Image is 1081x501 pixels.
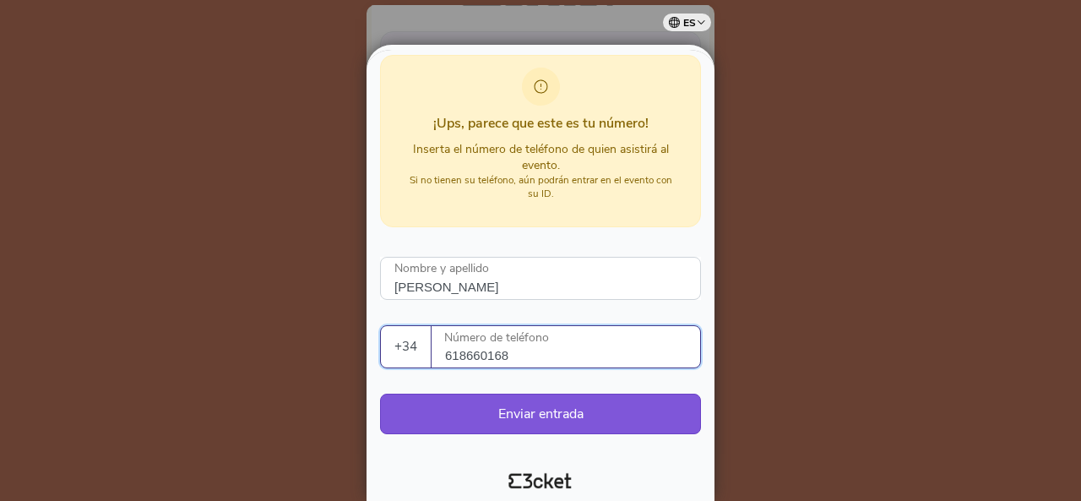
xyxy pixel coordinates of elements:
[432,326,702,350] label: Número de teléfono
[406,141,674,200] div: Inserta el número de teléfono de quien asistirá al evento.
[410,173,672,200] small: Si no tienen su teléfono, aún podrán entrar en el evento con su ID.
[433,114,649,133] span: ¡Ups, parece que este es tu número!
[380,257,503,281] label: Nombre y apellido
[380,394,701,434] button: Enviar entrada
[380,257,701,300] input: Nombre y apellido
[445,326,700,368] input: Número de teléfono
